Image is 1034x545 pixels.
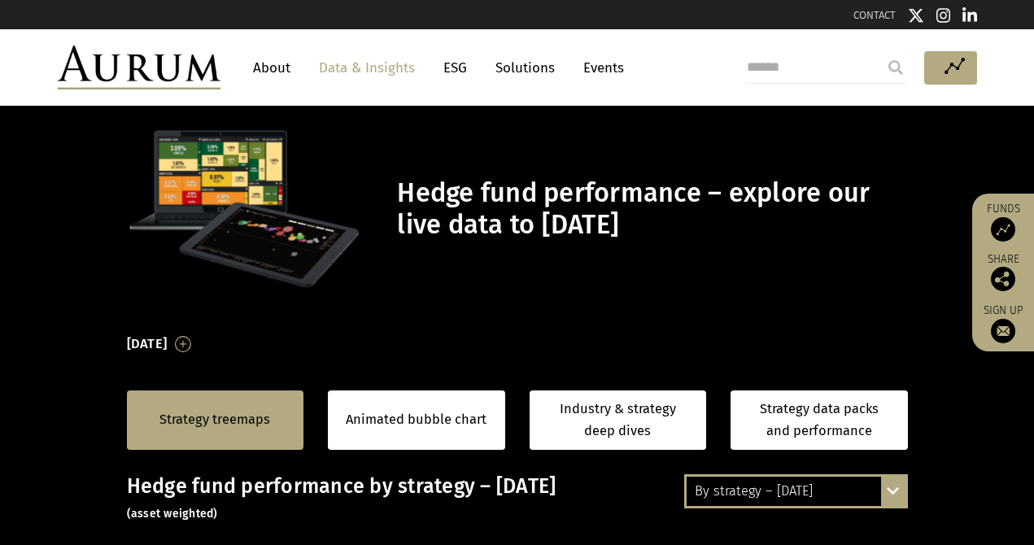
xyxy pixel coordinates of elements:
input: Submit [879,51,912,84]
a: Funds [980,202,1026,242]
a: About [245,53,299,83]
img: Aurum [58,46,220,89]
h3: [DATE] [127,332,168,356]
a: ESG [435,53,475,83]
img: Access Funds [991,217,1015,242]
h3: Hedge fund performance by strategy – [DATE] [127,474,908,523]
a: Sign up [980,303,1026,343]
div: By strategy – [DATE] [687,477,905,506]
img: Twitter icon [908,7,924,24]
div: Share [980,254,1026,291]
small: (asset weighted) [127,507,218,521]
a: Data & Insights [311,53,423,83]
img: Linkedin icon [962,7,977,24]
h1: Hedge fund performance – explore our live data to [DATE] [397,177,903,241]
img: Sign up to our newsletter [991,319,1015,343]
img: Share this post [991,267,1015,291]
a: Animated bubble chart [346,409,486,430]
a: Events [575,53,624,83]
a: CONTACT [853,9,896,21]
a: Solutions [487,53,563,83]
a: Industry & strategy deep dives [530,390,707,450]
a: Strategy treemaps [159,409,270,430]
img: Instagram icon [936,7,951,24]
a: Strategy data packs and performance [731,390,908,450]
